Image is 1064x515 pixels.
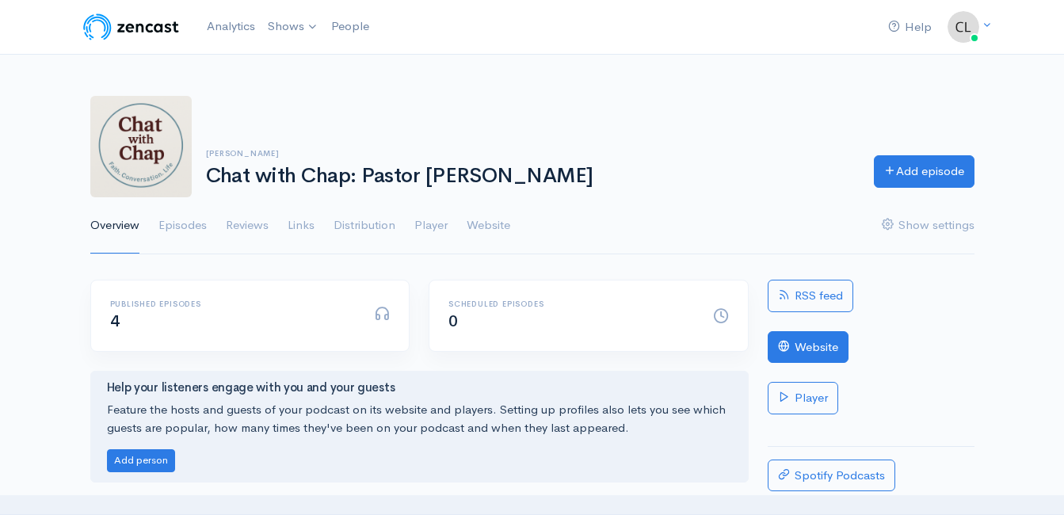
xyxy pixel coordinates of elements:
[226,197,269,254] a: Reviews
[882,197,974,254] a: Show settings
[158,197,207,254] a: Episodes
[107,449,175,472] button: Add person
[110,299,356,308] h6: Published episodes
[90,197,139,254] a: Overview
[448,299,694,308] h6: Scheduled episodes
[110,311,120,331] span: 4
[325,10,376,44] a: People
[107,381,732,395] h4: Help your listeners engage with you and your guests
[206,165,855,188] h1: Chat with Chap: Pastor [PERSON_NAME]
[81,11,181,43] img: ZenCast Logo
[467,197,510,254] a: Website
[882,10,938,44] a: Help
[768,280,853,312] a: RSS feed
[448,311,458,331] span: 0
[206,149,855,158] h6: [PERSON_NAME]
[107,452,175,467] a: Add person
[288,197,315,254] a: Links
[200,10,261,44] a: Analytics
[768,331,849,364] a: Website
[948,11,979,43] img: ...
[768,460,895,492] a: Spotify Podcasts
[874,155,974,188] a: Add episode
[414,197,448,254] a: Player
[107,401,732,437] p: Feature the hosts and guests of your podcast on its website and players. Setting up profiles also...
[768,382,838,414] a: Player
[334,197,395,254] a: Distribution
[261,10,325,44] a: Shows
